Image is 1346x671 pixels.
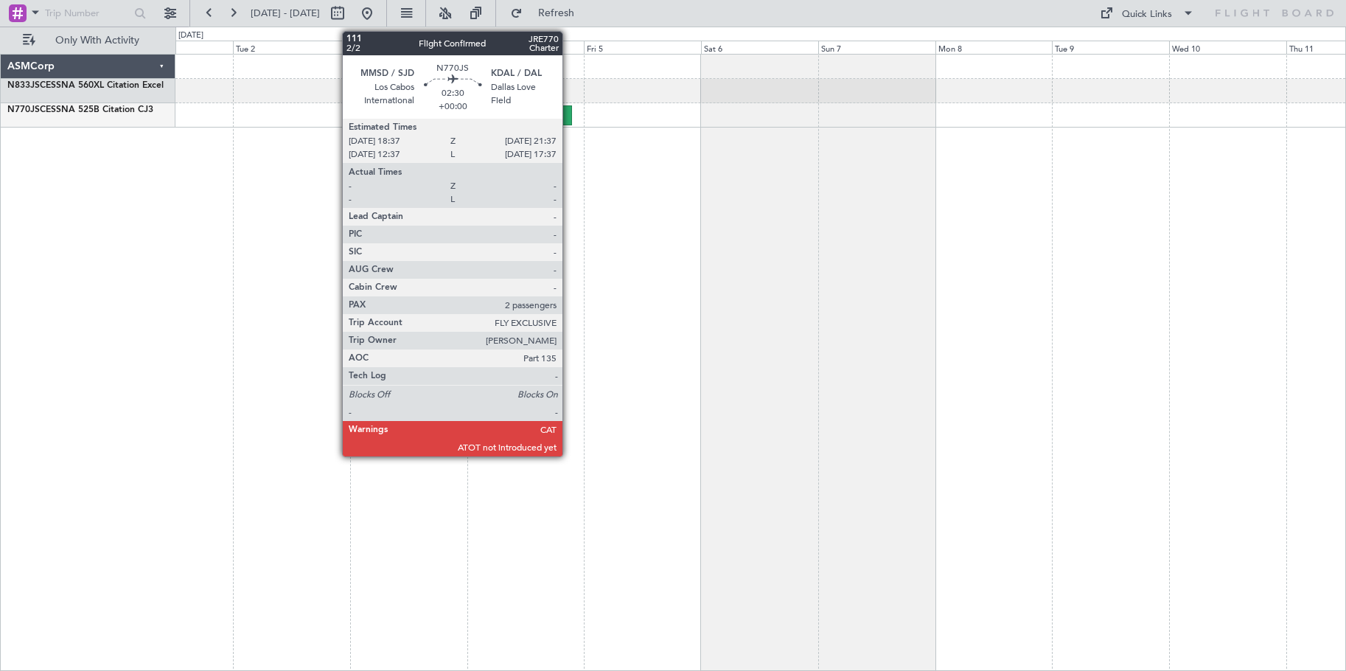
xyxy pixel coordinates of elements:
span: N833JS [7,81,40,90]
div: Fri 5 [584,41,701,54]
a: N833JSCESSNA 560XL Citation Excel [7,81,164,90]
div: Tue 9 [1052,41,1169,54]
div: Thu 4 [467,41,585,54]
span: N770JS [7,105,40,114]
div: Tue 2 [233,41,350,54]
span: Refresh [526,8,587,18]
button: Only With Activity [16,29,160,52]
button: Quick Links [1092,1,1202,25]
div: Wed 3 [350,41,467,54]
span: [DATE] - [DATE] [251,7,320,20]
div: Sun 7 [818,41,935,54]
div: Sat 6 [701,41,818,54]
div: [DATE] [178,29,203,42]
div: Quick Links [1122,7,1172,22]
div: Mon 8 [935,41,1053,54]
span: Only With Activity [38,35,156,46]
div: Wed 10 [1169,41,1286,54]
a: N770JSCESSNA 525B Citation CJ3 [7,105,153,114]
input: Trip Number [45,2,130,24]
button: Refresh [503,1,592,25]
